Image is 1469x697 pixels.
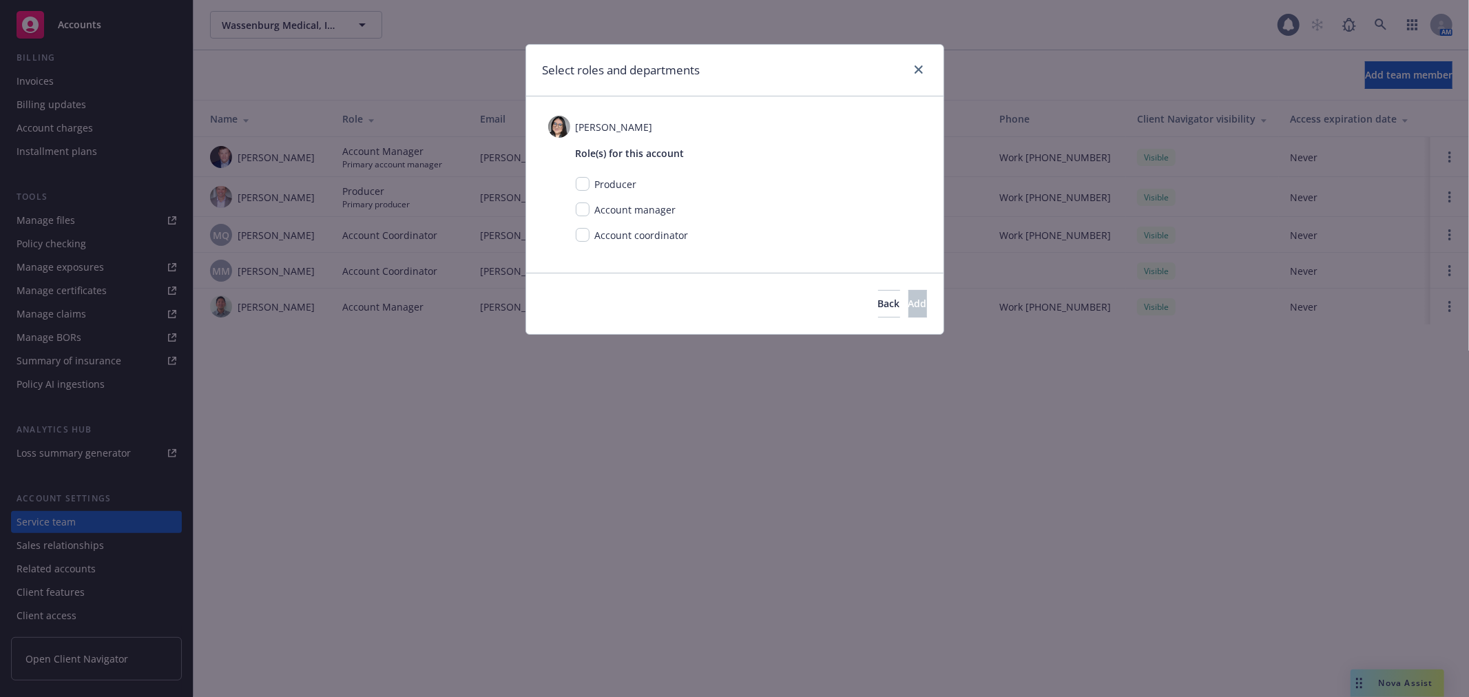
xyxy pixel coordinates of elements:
[595,229,689,242] span: Account coordinator
[908,297,927,310] span: Add
[576,146,921,160] span: Role(s) for this account
[595,178,637,191] span: Producer
[543,61,700,79] h1: Select roles and departments
[595,203,676,216] span: Account manager
[910,61,927,78] a: close
[548,116,570,138] img: photo
[878,290,900,318] button: Back
[908,290,927,318] button: Add
[576,120,653,134] span: [PERSON_NAME]
[878,297,900,310] span: Back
